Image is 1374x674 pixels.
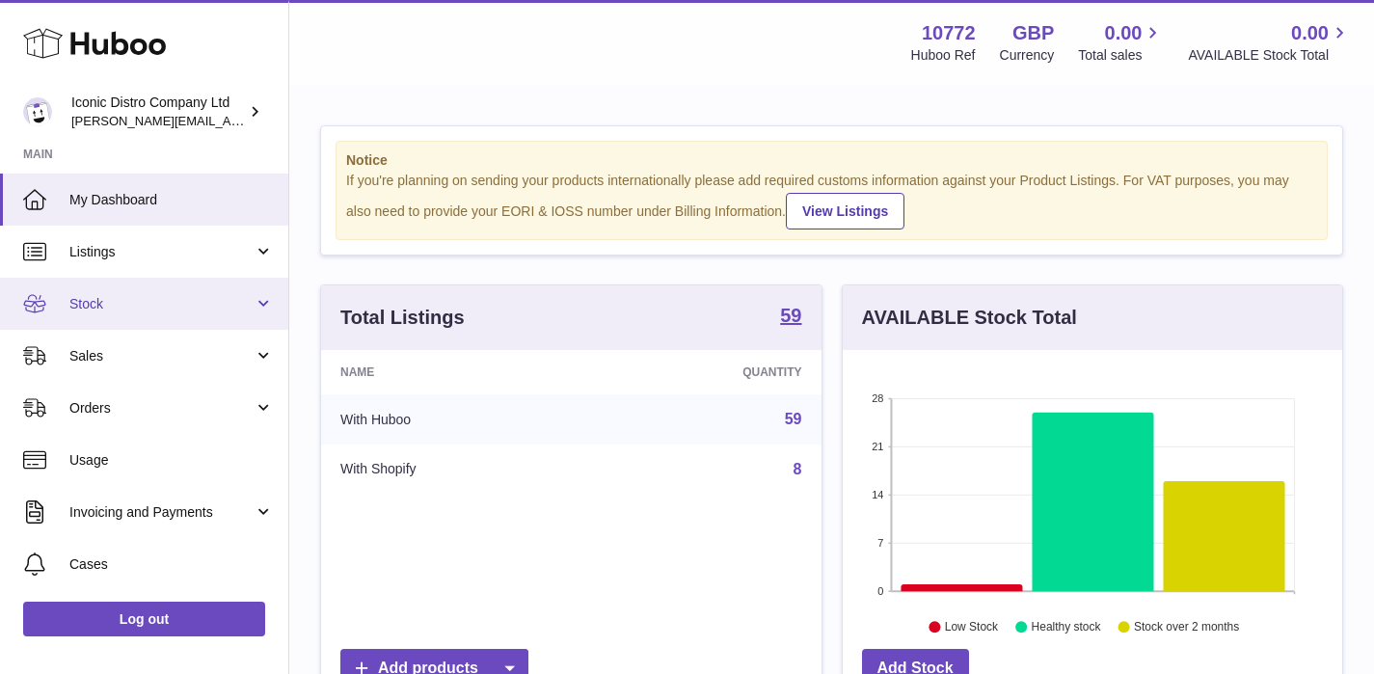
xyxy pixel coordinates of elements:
a: 0.00 Total sales [1078,20,1164,65]
span: Orders [69,399,254,418]
text: 7 [877,537,883,549]
span: My Dashboard [69,191,274,209]
span: Sales [69,347,254,365]
div: If you're planning on sending your products internationally please add required customs informati... [346,172,1317,229]
td: With Huboo [321,394,591,445]
strong: 10772 [922,20,976,46]
a: 8 [794,461,802,477]
th: Name [321,350,591,394]
text: 14 [872,489,883,500]
text: 0 [877,585,883,597]
strong: GBP [1012,20,1054,46]
text: Healthy stock [1031,620,1101,634]
span: 0.00 [1105,20,1143,46]
h3: AVAILABLE Stock Total [862,305,1077,331]
a: View Listings [786,193,904,229]
strong: Notice [346,151,1317,170]
div: Currency [1000,46,1055,65]
text: 28 [872,392,883,404]
a: 59 [780,306,801,329]
span: Usage [69,451,274,470]
span: Listings [69,243,254,261]
span: AVAILABLE Stock Total [1188,46,1351,65]
th: Quantity [591,350,822,394]
span: [PERSON_NAME][EMAIL_ADDRESS][DOMAIN_NAME] [71,113,387,128]
a: Log out [23,602,265,636]
span: Total sales [1078,46,1164,65]
div: Huboo Ref [911,46,976,65]
img: paul@iconicdistro.com [23,97,52,126]
text: Stock over 2 months [1134,620,1239,634]
span: Invoicing and Payments [69,503,254,522]
span: 0.00 [1291,20,1329,46]
a: 0.00 AVAILABLE Stock Total [1188,20,1351,65]
span: Cases [69,555,274,574]
strong: 59 [780,306,801,325]
a: 59 [785,411,802,427]
span: Stock [69,295,254,313]
div: Iconic Distro Company Ltd [71,94,245,130]
h3: Total Listings [340,305,465,331]
text: 21 [872,441,883,452]
text: Low Stock [944,620,998,634]
td: With Shopify [321,445,591,495]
